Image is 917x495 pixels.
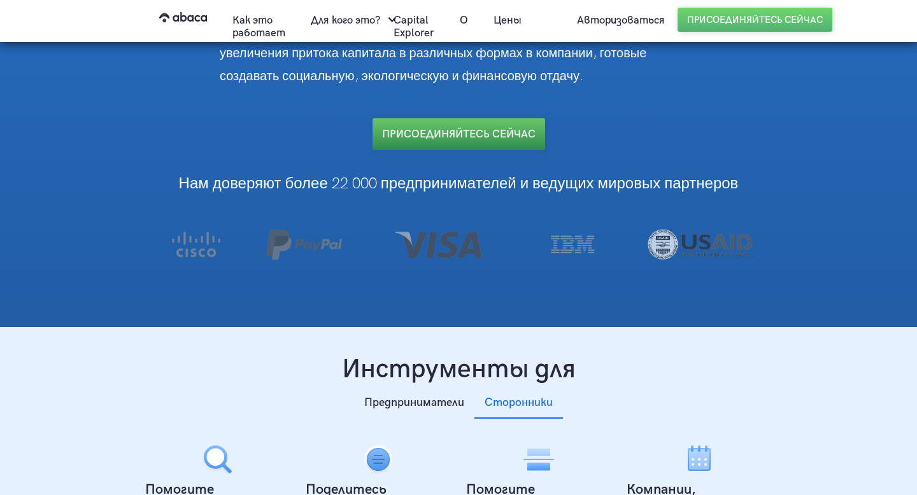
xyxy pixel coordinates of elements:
font: Авторизоваться [577,14,665,27]
font: Как это работает [232,14,285,39]
font: Сторонники [485,396,553,409]
font: О [460,14,468,27]
font: для увеличения притока капитала в различных формах в компании, готовые создавать социальную, экол... [220,23,689,84]
font: Нам доверяют более 22 000 предпринимателей и ведущих мировых партнеров [179,174,739,193]
font: Цены [494,14,521,27]
font: Capital Explorer [394,14,434,39]
font: Инструменты для [342,353,576,386]
font: Предприниматели [364,396,464,409]
a: Присоединяйтесь СЕЙЧАС [373,118,545,150]
font: Для кого это? [311,14,380,27]
font: Присоединяйтесь СЕЙЧАС [382,128,536,141]
a: Присоединяйтесь сейчас [678,8,832,32]
font: Присоединяйтесь сейчас [687,14,823,25]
